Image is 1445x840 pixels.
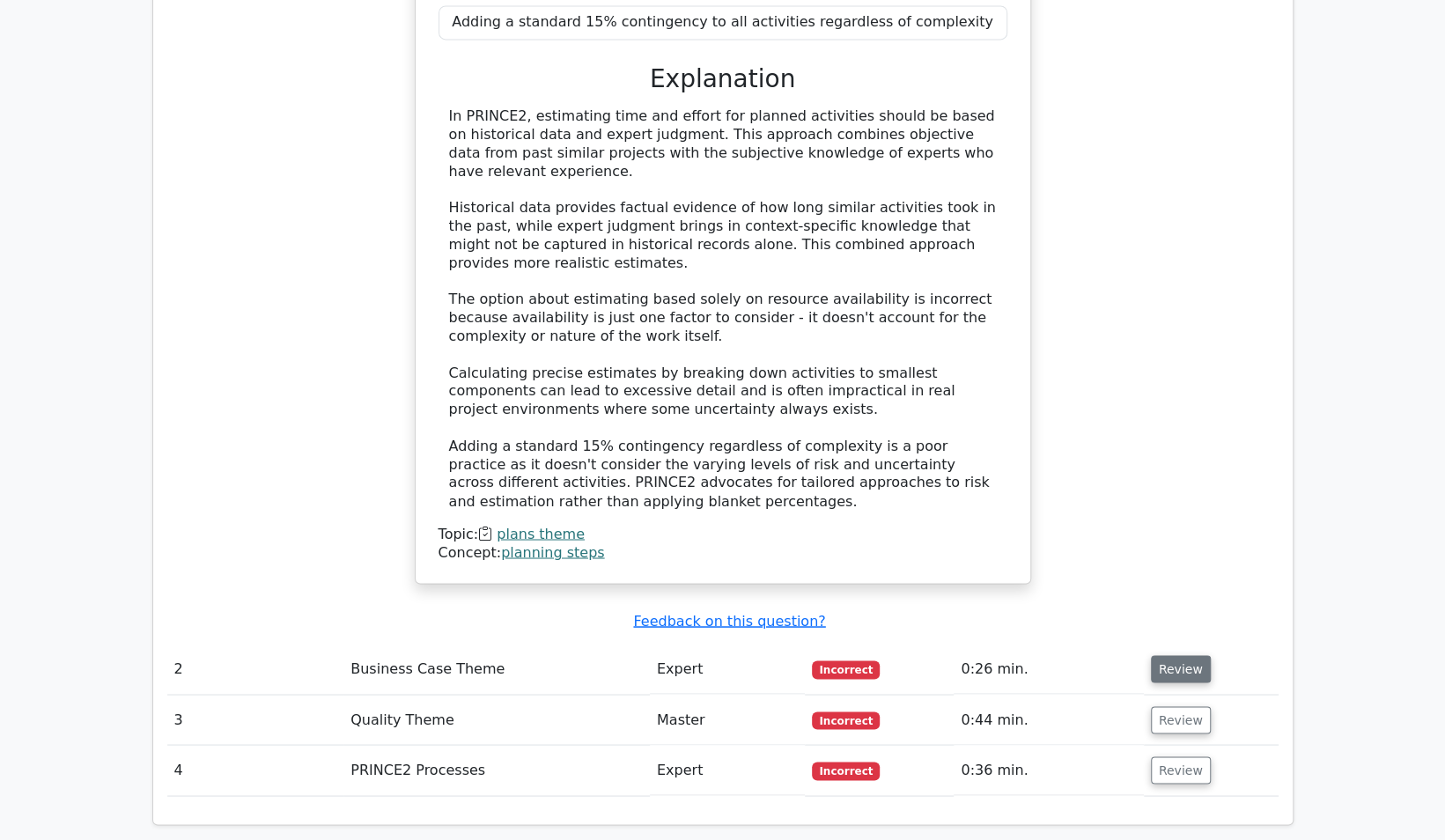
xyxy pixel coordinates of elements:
[167,745,344,795] td: 4
[954,644,1143,694] td: 0:26 min.
[439,525,1007,543] div: Topic:
[343,745,650,795] td: PRINCE2 Processes
[954,695,1143,745] td: 0:44 min.
[449,107,997,511] div: In PRINCE2, estimating time and effort for planned activities should be based on historical data ...
[633,612,825,629] a: Feedback on this question?
[650,644,806,694] td: Expert
[439,5,1007,40] div: Adding a standard 15% contingency to all activities regardless of complexity
[501,543,604,560] a: planning steps
[343,695,650,745] td: Quality Theme
[650,745,806,795] td: Expert
[650,695,806,745] td: Master
[1151,706,1211,733] button: Review
[1151,756,1211,784] button: Review
[812,711,880,729] span: Incorrect
[439,543,1007,562] div: Concept:
[812,660,880,678] span: Incorrect
[167,695,344,745] td: 3
[954,745,1143,795] td: 0:36 min.
[1151,655,1211,682] button: Review
[449,64,997,94] h3: Explanation
[167,644,344,694] td: 2
[343,644,650,694] td: Business Case Theme
[497,525,585,542] a: plans theme
[812,762,880,779] span: Incorrect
